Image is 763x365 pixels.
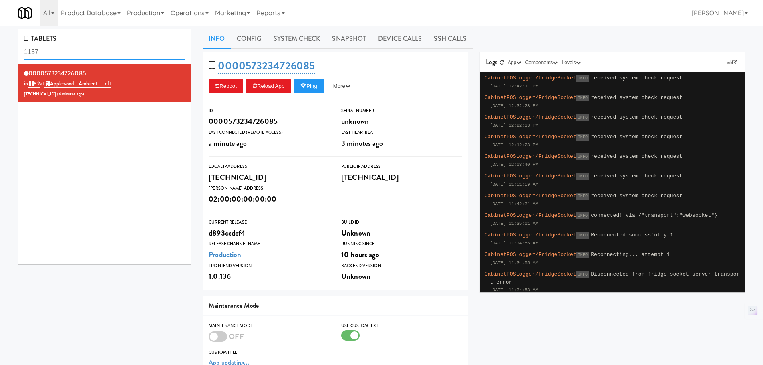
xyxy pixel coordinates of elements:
[576,252,589,258] span: INFO
[523,58,560,67] button: Components
[485,75,576,81] span: CabinetPOSLogger/FridgeSocket
[209,301,259,310] span: Maintenance Mode
[591,75,682,81] span: received system check request
[490,288,538,292] span: [DATE] 11:34:53 AM
[341,218,462,226] div: Build Id
[485,114,576,120] span: CabinetPOSLogger/FridgeSocket
[24,80,40,87] span: in
[490,84,538,89] span: [DATE] 12:42:11 PM
[341,322,462,330] div: Use Custom Text
[209,129,329,137] div: Last Connected (Remote Access)
[28,69,86,78] span: 0000573234726085
[591,134,682,140] span: received system check request
[490,103,538,108] span: [DATE] 12:32:28 PM
[209,171,329,184] div: [TECHNICAL_ID]
[209,79,243,93] button: Reboot
[326,29,372,49] a: Snapshot
[209,163,329,171] div: Local IP Address
[341,249,379,260] span: 10 hours ago
[18,64,191,102] li: 0000573234726085in 82at Applewood - Ambient - Left[TECHNICAL_ID] (6 minutes ago)
[209,107,329,115] div: ID
[576,212,589,219] span: INFO
[28,80,40,88] a: 82
[576,173,589,180] span: INFO
[490,271,739,285] span: Disconnected from fridge socket server transport error
[576,75,589,82] span: INFO
[341,270,462,283] div: Unknown
[341,226,462,240] div: Unknown
[591,114,682,120] span: received system check request
[209,322,329,330] div: Maintenance Mode
[209,270,329,283] div: 1.0.136
[490,123,538,128] span: [DATE] 12:22:33 PM
[485,252,576,258] span: CabinetPOSLogger/FridgeSocket
[341,240,462,248] div: Running Since
[490,202,538,206] span: [DATE] 11:42:31 AM
[485,271,576,277] span: CabinetPOSLogger/FridgeSocket
[18,6,32,20] img: Micromart
[576,271,589,278] span: INFO
[209,226,329,240] div: d893ccdcf4
[209,262,329,270] div: Frontend Version
[576,134,589,141] span: INFO
[209,115,329,128] div: 0000573234726085
[203,29,230,49] a: Info
[591,95,682,101] span: received system check request
[327,79,357,93] button: More
[341,129,462,137] div: Last Heartbeat
[229,331,244,342] span: OFF
[24,91,84,97] span: [TECHNICAL_ID] ( )
[490,162,538,167] span: [DATE] 12:03:40 PM
[209,249,241,260] a: Production
[44,80,111,88] a: Applewood - Ambient - Left
[485,134,576,140] span: CabinetPOSLogger/FridgeSocket
[428,29,473,49] a: SSH Calls
[591,232,673,238] span: Reconnected successfully 1
[490,221,538,226] span: [DATE] 11:35:01 AM
[341,171,462,184] div: [TECHNICAL_ID]
[591,153,682,159] span: received system check request
[490,241,538,246] span: [DATE] 11:34:56 AM
[294,79,324,93] button: Ping
[576,153,589,160] span: INFO
[576,232,589,239] span: INFO
[209,192,329,206] div: 02:00:00:00:00:00
[490,143,538,147] span: [DATE] 12:12:23 PM
[485,153,576,159] span: CabinetPOSLogger/FridgeSocket
[218,58,315,74] a: 0000573234726085
[506,58,523,67] button: App
[722,58,739,67] a: Link
[268,29,326,49] a: System Check
[341,262,462,270] div: Backend Version
[576,114,589,121] span: INFO
[341,163,462,171] div: Public IP Address
[209,349,462,357] div: Custom Title
[341,115,462,128] div: unknown
[560,58,583,67] button: Levels
[209,184,329,192] div: [PERSON_NAME] Address
[24,34,56,43] span: TABLETS
[486,57,497,67] span: Logs
[591,252,670,258] span: Reconnecting... attempt 1
[40,80,111,87] span: at
[246,79,291,93] button: Reload App
[485,212,576,218] span: CabinetPOSLogger/FridgeSocket
[490,260,538,265] span: [DATE] 11:34:55 AM
[341,138,383,149] span: 3 minutes ago
[485,173,576,179] span: CabinetPOSLogger/FridgeSocket
[485,95,576,101] span: CabinetPOSLogger/FridgeSocket
[231,29,268,49] a: Config
[59,91,83,97] span: 6 minutes ago
[576,193,589,200] span: INFO
[490,182,538,187] span: [DATE] 11:51:59 AM
[591,212,717,218] span: connected! via {"transport":"websocket"}
[24,45,185,60] input: Search tablets
[591,193,682,199] span: received system check request
[209,138,247,149] span: a minute ago
[485,232,576,238] span: CabinetPOSLogger/FridgeSocket
[209,240,329,248] div: Release Channel Name
[485,193,576,199] span: CabinetPOSLogger/FridgeSocket
[209,218,329,226] div: Current Release
[591,173,682,179] span: received system check request
[372,29,428,49] a: Device Calls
